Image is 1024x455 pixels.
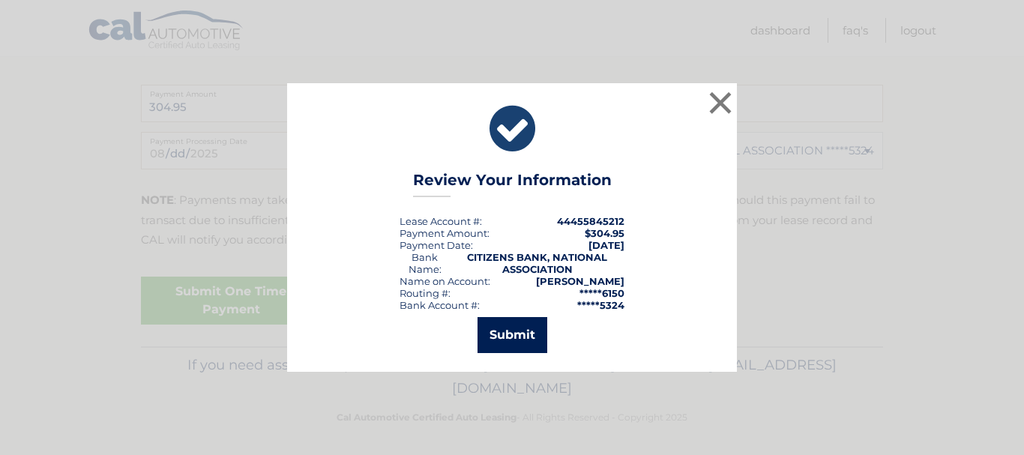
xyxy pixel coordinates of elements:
div: Payment Amount: [400,227,490,239]
button: Submit [478,317,547,353]
strong: [PERSON_NAME] [536,275,624,287]
span: [DATE] [588,239,624,251]
button: × [705,88,735,118]
div: Bank Name: [400,251,450,275]
strong: 44455845212 [557,215,624,227]
strong: CITIZENS BANK, NATIONAL ASSOCIATION [467,251,607,275]
div: Routing #: [400,287,451,299]
h3: Review Your Information [413,171,612,197]
div: Bank Account #: [400,299,480,311]
div: Lease Account #: [400,215,482,227]
span: Payment Date [400,239,471,251]
div: Name on Account: [400,275,490,287]
div: : [400,239,473,251]
span: $304.95 [585,227,624,239]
